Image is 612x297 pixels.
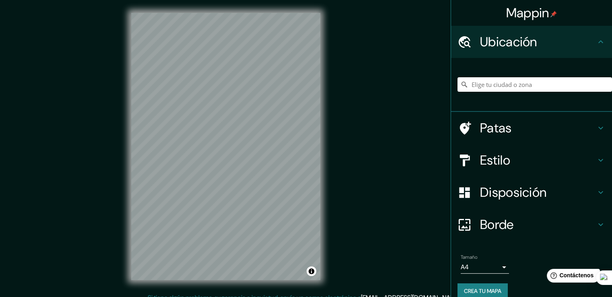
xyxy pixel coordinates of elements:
[461,261,509,274] div: A4
[451,144,612,176] div: Estilo
[451,112,612,144] div: Patas
[464,287,501,295] font: Crea tu mapa
[550,11,557,17] img: pin-icon.png
[451,26,612,58] div: Ubicación
[480,216,514,233] font: Borde
[307,266,316,276] button: Activar o desactivar atribución
[461,254,477,260] font: Tamaño
[461,263,469,271] font: A4
[131,13,320,280] canvas: Mapa
[480,184,546,201] font: Disposición
[506,4,549,21] font: Mappin
[451,208,612,241] div: Borde
[540,266,603,288] iframe: Lanzador de widgets de ayuda
[480,152,510,169] font: Estilo
[480,120,512,136] font: Patas
[457,77,612,92] input: Elige tu ciudad o zona
[480,33,537,50] font: Ubicación
[451,176,612,208] div: Disposición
